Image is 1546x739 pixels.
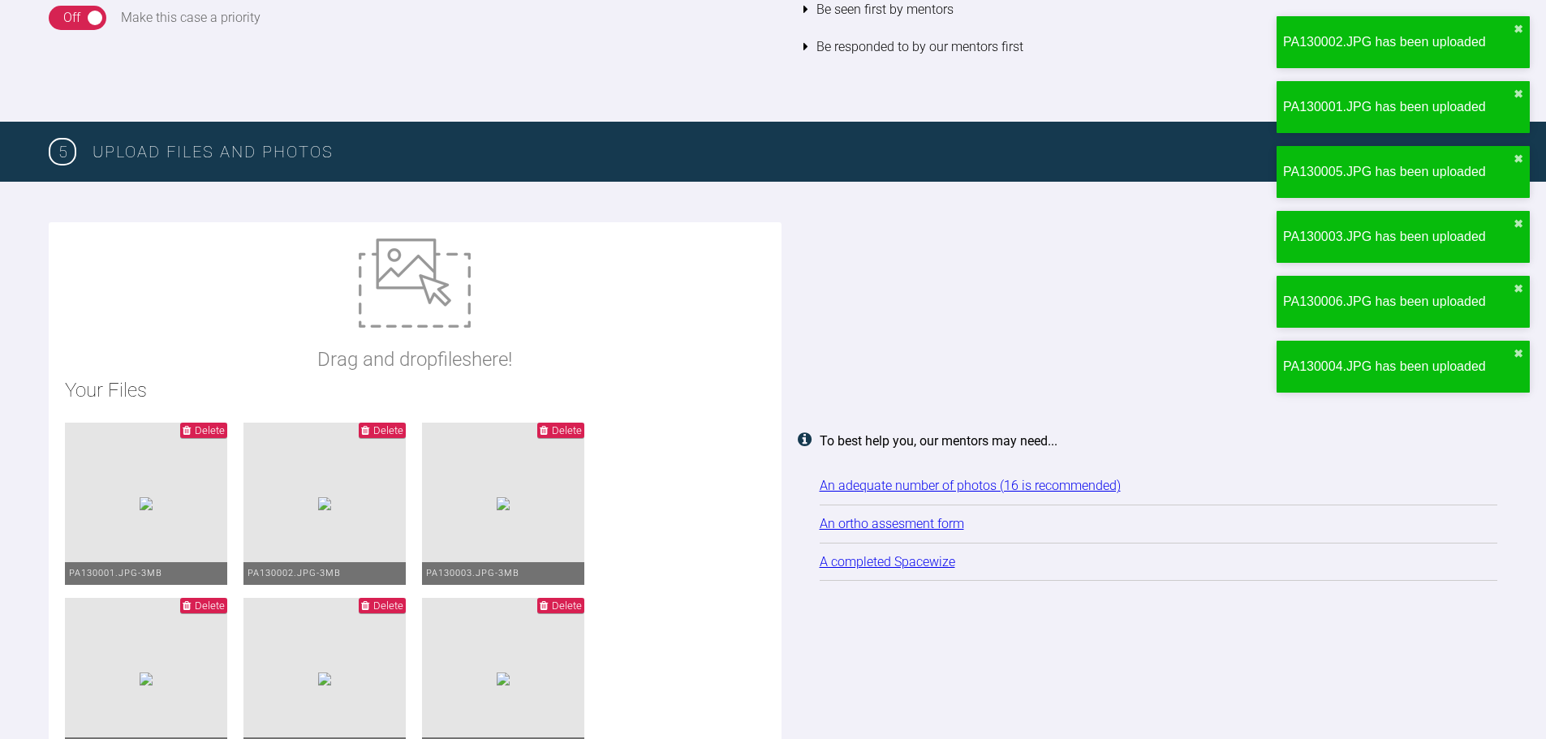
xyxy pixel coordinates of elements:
[69,568,162,578] span: PA130001.JPG - 3MB
[373,599,403,612] span: Delete
[1514,88,1523,101] button: close
[373,424,403,436] span: Delete
[820,478,1121,493] a: An adequate number of photos (16 is recommended)
[1283,356,1514,377] div: PA130004.JPG has been uploaded
[63,7,80,28] div: Off
[93,139,1497,165] h3: Upload Files and Photos
[1283,161,1514,183] div: PA130005.JPG has been uploaded
[1283,97,1514,118] div: PA130001.JPG has been uploaded
[248,568,341,578] span: PA130002.JPG - 3MB
[1514,217,1523,230] button: close
[140,497,153,510] img: 2183d2b3-6008-4420-90a3-0dd4a656d4b4
[317,344,512,375] p: Drag and drop files here!
[426,568,519,578] span: PA130003.JPG - 3MB
[1514,347,1523,360] button: close
[195,424,225,436] span: Delete
[1514,23,1523,36] button: close
[140,672,153,685] img: 0f64a1ea-6a1f-42c7-b9a0-75fac00066ea
[1283,32,1514,53] div: PA130002.JPG has been uploaded
[1283,226,1514,247] div: PA130003.JPG has been uploaded
[552,599,582,612] span: Delete
[497,672,510,685] img: 7e1342c8-35a4-45b5-b0f6-9e5a59adb313
[49,138,76,165] span: 5
[195,599,225,612] span: Delete
[552,424,582,436] span: Delete
[121,7,261,28] div: Make this case a priority
[1514,282,1523,295] button: close
[820,433,1057,449] strong: To best help you, our mentors may need...
[1283,291,1514,312] div: PA130006.JPG has been uploaded
[497,497,510,510] img: fab4674e-3889-47c5-b5fd-91a57e51a826
[803,28,1498,66] li: Be responded to by our mentors first
[1514,153,1523,165] button: close
[318,672,331,685] img: 45bc6f3d-2ea5-468c-a354-dbb8161f95d9
[318,497,331,510] img: d366361b-76ab-410f-8050-298a0fcfe707
[820,516,964,531] a: An ortho assesment form
[65,375,765,406] h2: Your Files
[820,554,955,569] a: A completed Spacewize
